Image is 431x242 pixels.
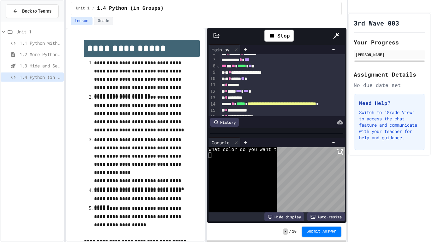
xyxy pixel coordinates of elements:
[359,109,420,141] p: Switch to "Grade View" to access the chat feature and communicate with your teacher for help and ...
[292,229,297,234] span: 10
[359,99,420,107] h3: Need Help?
[209,147,334,153] span: What color do you want the circle to be? red
[307,212,345,221] div: Auto-resize
[97,5,163,12] span: 1.4 Python (in Groups)
[209,114,216,120] div: 16
[289,229,291,234] span: /
[209,46,233,53] div: main.py
[92,6,94,11] span: /
[6,4,59,18] button: Back to Teams
[209,82,216,88] div: 11
[264,212,304,221] div: Hide display
[209,63,216,69] div: 8
[302,227,341,237] button: Submit Answer
[20,74,61,80] span: 1.4 Python (in Groups)
[210,118,239,127] div: History
[354,70,425,79] h2: Assignment Details
[264,30,294,42] div: Stop
[354,81,425,89] div: No due date set
[20,40,61,46] span: 1.1 Python with Turtle
[16,28,61,35] span: Unit 1
[20,62,61,69] span: 1.3 Hide and Seek
[209,101,216,107] div: 14
[354,19,399,27] h1: 3rd Wave 003
[209,57,216,63] div: 7
[209,76,216,82] div: 10
[209,107,216,114] div: 15
[307,229,336,234] span: Submit Answer
[216,63,220,68] span: Fold line
[94,17,113,25] button: Grade
[76,6,90,11] span: Unit 1
[209,45,240,54] div: main.py
[283,228,288,235] span: -
[356,52,423,57] div: [PERSON_NAME]
[209,138,240,147] div: Console
[354,38,425,47] h2: Your Progress
[20,51,61,58] span: 1.2 More Python (using Turtle)
[71,17,92,25] button: Lesson
[209,139,233,146] div: Console
[22,8,51,14] span: Back to Teams
[209,69,216,76] div: 9
[209,89,216,95] div: 12
[209,95,216,101] div: 13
